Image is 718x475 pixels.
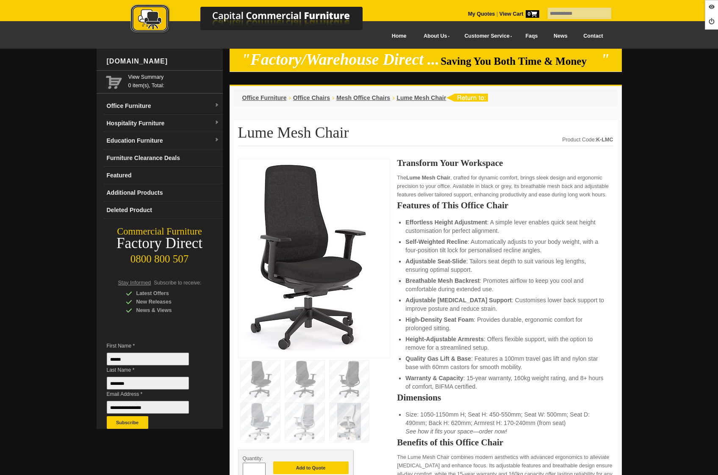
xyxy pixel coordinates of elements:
[405,374,604,391] li: : 15-year warranty, 160kg weight rating, and 8+ hours of comfort, BIFMA certified.
[336,94,390,101] a: Mesh Office Chairs
[242,94,287,101] a: Office Furniture
[596,137,613,143] strong: K-LMC
[97,249,223,265] div: 0800 800 507
[103,202,223,219] a: Deleted Product
[103,97,223,115] a: Office Furnituredropdown
[293,94,330,101] a: Office Chairs
[405,316,474,323] strong: High-Density Seat Foam
[518,27,546,46] a: Faqs
[405,410,604,436] li: Size: 1050-1150mm H; Seat H: 450-550mm; Seat W: 500mm; Seat D: 490mm; Back H: 620mm; Armrest H: 1...
[103,184,223,202] a: Additional Products
[97,226,223,237] div: Commercial Furniture
[107,4,404,38] a: Capital Commercial Furniture Logo
[273,461,349,474] button: Add to Quote
[107,377,189,389] input: Last Name *
[405,354,604,371] li: : Features a 100mm travel gas lift and nylon star base with 60mm castors for smooth mobility.
[468,11,495,17] a: My Quotes
[214,103,219,108] img: dropdown
[405,237,604,254] li: : Automatically adjusts to your body weight, with a four-position tilt lock for personalised recl...
[107,401,189,414] input: Email Address *
[103,167,223,184] a: Featured
[405,276,604,293] li: : Promotes airflow to keep you cool and comfortable during extended use.
[397,393,613,402] h2: Dimensions
[455,27,517,46] a: Customer Service
[546,27,575,46] a: News
[243,163,370,351] img: Ergonomic Lume Mesh Chair with nylon base and 15-year warranty for NZ business seating.
[499,11,539,17] strong: View Cart
[601,51,610,68] em: "
[332,94,334,102] li: ›
[97,237,223,249] div: Factory Direct
[405,258,466,265] strong: Adjustable Seat-Slide
[392,94,394,102] li: ›
[405,355,471,362] strong: Quality Gas Lift & Base
[107,353,189,365] input: First Name *
[405,297,512,304] strong: Adjustable [MEDICAL_DATA] Support
[126,298,206,306] div: New Releases
[214,138,219,143] img: dropdown
[562,135,613,144] div: Product Code:
[405,218,604,235] li: : A simple lever enables quick seat height customisation for perfect alignment.
[405,375,463,381] strong: Warranty & Capacity
[446,94,488,102] img: return to
[405,336,484,342] strong: Height-Adjustable Armrests
[243,456,263,461] span: Quantity:
[103,149,223,167] a: Furniture Clearance Deals
[406,175,450,181] strong: Lume Mesh Chair
[397,438,613,447] h2: Benefits of this Office Chair
[405,335,604,352] li: : Offers flexible support, with the option to remove for a streamlined setup.
[405,315,604,332] li: : Provides durable, ergonomic comfort for prolonged sitting.
[575,27,611,46] a: Contact
[397,201,613,210] h2: Features of This Office Chair
[414,27,455,46] a: About Us
[397,174,613,199] p: The , crafted for dynamic comfort, brings sleek design and ergonomic precision to your office. Av...
[397,159,613,167] h2: Transform Your Workspace
[405,257,604,274] li: : Tailors seat depth to suit various leg lengths, ensuring optimal support.
[214,120,219,125] img: dropdown
[107,366,202,374] span: Last Name *
[405,238,468,245] strong: Self-Weighted Recline
[405,428,507,435] em: See how it fits your space—order now!
[396,94,446,101] a: Lume Mesh Chair
[107,390,202,398] span: Email Address *
[289,94,291,102] li: ›
[126,306,206,315] div: News & Views
[107,4,404,35] img: Capital Commercial Furniture Logo
[128,73,219,81] a: View Summary
[405,219,487,226] strong: Effortless Height Adjustment
[441,55,599,67] span: Saving You Both Time & Money
[238,124,613,146] h1: Lume Mesh Chair
[405,277,480,284] strong: Breathable Mesh Backrest
[107,342,202,350] span: First Name *
[128,73,219,88] span: 0 item(s), Total:
[103,132,223,149] a: Education Furnituredropdown
[107,416,148,429] button: Subscribe
[103,115,223,132] a: Hospitality Furnituredropdown
[405,296,604,313] li: : Customises lower back support to improve posture and reduce strain.
[154,280,201,286] span: Subscribe to receive:
[526,10,539,18] span: 0
[118,280,151,286] span: Stay Informed
[241,51,439,68] em: "Factory/Warehouse Direct ...
[126,289,206,298] div: Latest Offers
[103,49,223,74] div: [DOMAIN_NAME]
[498,11,539,17] a: View Cart0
